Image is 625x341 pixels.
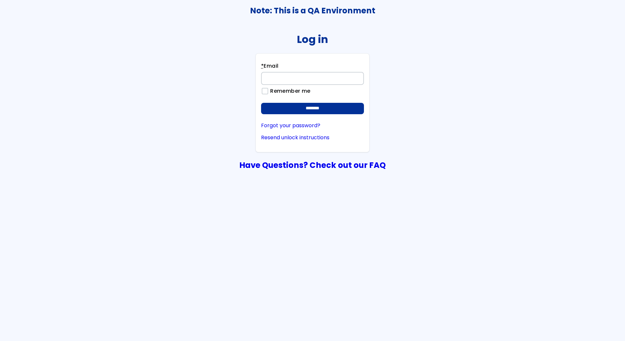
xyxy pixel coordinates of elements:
[0,6,625,15] h3: Note: This is a QA Environment
[297,33,328,45] h2: Log in
[239,159,386,171] a: Have Questions? Check out our FAQ
[261,123,364,129] a: Forgot your password?
[261,135,364,141] a: Resend unlock instructions
[267,88,310,94] label: Remember me
[261,62,264,70] abbr: required
[261,62,278,72] label: Email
